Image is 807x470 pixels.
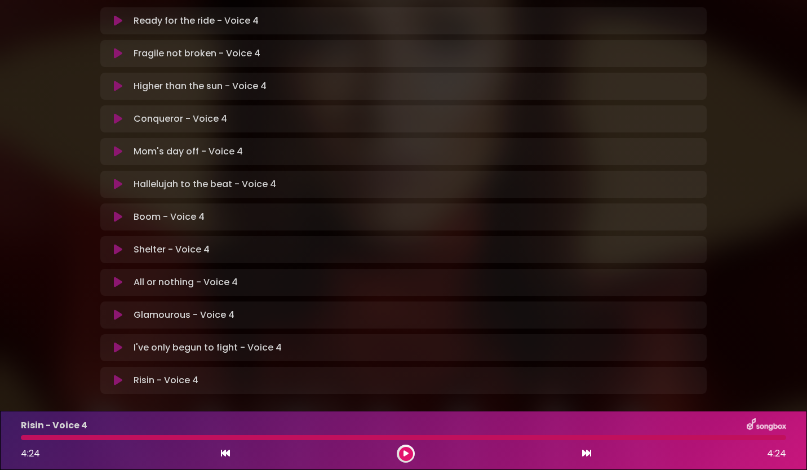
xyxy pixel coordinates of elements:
p: Higher than the sun - Voice 4 [134,79,267,93]
p: Boom - Voice 4 [134,210,205,224]
p: Risin - Voice 4 [21,419,87,432]
p: All or nothing - Voice 4 [134,276,238,289]
p: Conqueror - Voice 4 [134,112,227,126]
p: Risin - Voice 4 [134,374,198,387]
p: Hallelujah to the beat - Voice 4 [134,178,276,191]
p: Glamourous - Voice 4 [134,308,234,322]
p: Ready for the ride - Voice 4 [134,14,259,28]
img: songbox-logo-white.png [747,418,786,433]
p: Shelter - Voice 4 [134,243,210,256]
p: Mom's day off - Voice 4 [134,145,243,158]
p: Fragile not broken - Voice 4 [134,47,260,60]
p: I've only begun to fight - Voice 4 [134,341,282,354]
